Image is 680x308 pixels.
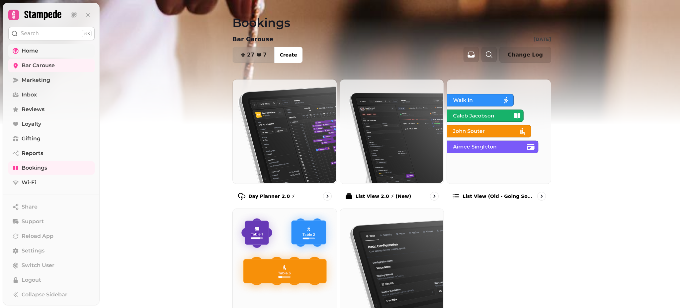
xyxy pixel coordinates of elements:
[8,132,95,145] a: Gifting
[82,30,92,37] div: ⌘K
[22,247,44,255] span: Settings
[8,88,95,101] a: Inbox
[22,232,53,240] span: Reload App
[22,203,38,211] span: Share
[446,79,550,183] img: List view (Old - going soon)
[8,244,95,257] a: Settings
[21,30,39,38] p: Search
[534,36,551,43] p: [DATE]
[22,276,41,284] span: Logout
[22,91,37,99] span: Inbox
[22,120,41,128] span: Loyalty
[8,273,95,287] button: Logout
[22,218,44,226] span: Support
[324,193,331,200] svg: go to
[339,79,443,183] img: List View 2.0 ⚡ (New)
[8,161,95,175] a: Bookings
[232,79,336,183] img: Day Planner 2.0 ⚡
[8,59,95,72] a: Bar Carouse
[232,79,337,206] a: Day Planner 2.0 ⚡Day Planner 2.0 ⚡
[8,230,95,243] button: Reload App
[263,52,267,58] span: 7
[22,62,55,70] span: Bar Carouse
[8,288,95,301] button: Collapse Sidebar
[8,103,95,116] a: Reviews
[499,47,551,63] button: Change Log
[8,74,95,87] a: Marketing
[22,105,44,113] span: Reviews
[463,193,535,200] p: List view (Old - going soon)
[8,259,95,272] button: Switch User
[356,193,411,200] p: List View 2.0 ⚡ (New)
[8,44,95,58] a: Home
[274,47,302,63] button: Create
[22,164,47,172] span: Bookings
[22,261,54,269] span: Switch User
[508,52,543,58] span: Change Log
[447,79,551,206] a: List view (Old - going soon)List view (Old - going soon)
[22,47,38,55] span: Home
[538,193,545,200] svg: go to
[8,176,95,189] a: Wi-Fi
[233,47,275,63] button: 277
[280,53,297,57] span: Create
[8,27,95,40] button: Search⌘K
[8,147,95,160] a: Reports
[8,200,95,214] button: Share
[431,193,438,200] svg: go to
[247,52,254,58] span: 27
[232,35,273,44] p: Bar Carouse
[340,79,444,206] a: List View 2.0 ⚡ (New)List View 2.0 ⚡ (New)
[8,117,95,131] a: Loyalty
[248,193,295,200] p: Day Planner 2.0 ⚡
[22,179,36,187] span: Wi-Fi
[22,291,67,299] span: Collapse Sidebar
[22,76,50,84] span: Marketing
[8,215,95,228] button: Support
[22,149,43,157] span: Reports
[22,135,41,143] span: Gifting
